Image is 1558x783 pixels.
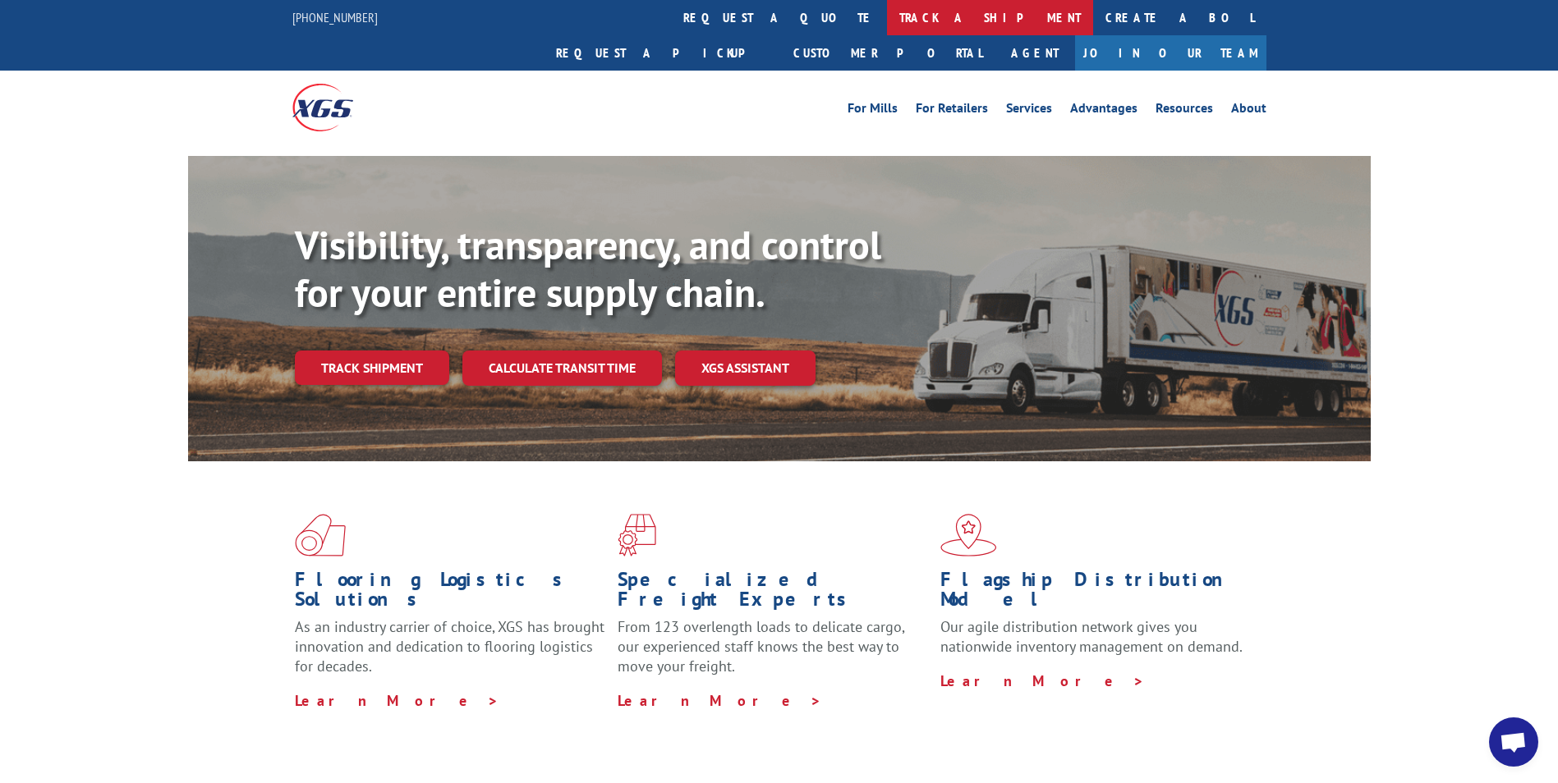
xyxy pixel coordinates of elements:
[940,570,1251,617] h1: Flagship Distribution Model
[995,35,1075,71] a: Agent
[295,514,346,556] img: xgs-icon-total-supply-chain-intelligence-red
[618,514,656,556] img: xgs-icon-focused-on-flooring-red
[675,350,816,386] a: XGS ASSISTANT
[544,35,781,71] a: Request a pickup
[295,570,605,617] h1: Flooring Logistics Solutions
[1070,102,1137,120] a: Advantages
[848,102,898,120] a: For Mills
[618,570,928,617] h1: Specialized Freight Experts
[940,671,1145,690] a: Learn More >
[1231,102,1266,120] a: About
[462,350,662,386] a: Calculate transit time
[295,691,499,710] a: Learn More >
[940,514,997,556] img: xgs-icon-flagship-distribution-model-red
[295,617,604,675] span: As an industry carrier of choice, XGS has brought innovation and dedication to flooring logistics...
[618,691,822,710] a: Learn More >
[295,219,881,318] b: Visibility, transparency, and control for your entire supply chain.
[1489,717,1538,767] a: Open chat
[916,102,988,120] a: For Retailers
[940,617,1243,656] span: Our agile distribution network gives you nationwide inventory management on demand.
[781,35,995,71] a: Customer Portal
[1156,102,1213,120] a: Resources
[618,617,928,690] p: From 123 overlength loads to delicate cargo, our experienced staff knows the best way to move you...
[292,9,378,25] a: [PHONE_NUMBER]
[295,350,449,385] a: Track shipment
[1006,102,1052,120] a: Services
[1075,35,1266,71] a: Join Our Team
